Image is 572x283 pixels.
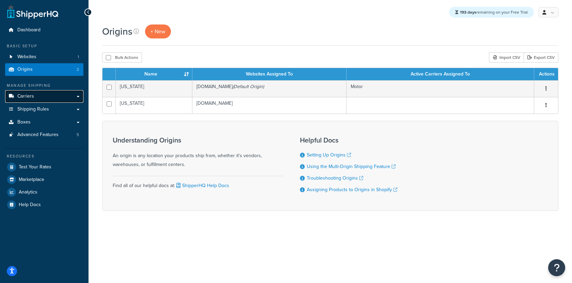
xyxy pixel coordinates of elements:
[5,103,83,116] a: Shipping Rules
[307,174,363,182] a: Troubleshooting Origins
[77,132,79,138] span: 5
[175,182,229,189] a: ShipperHQ Help Docs
[5,51,83,63] a: Websites 1
[7,5,58,19] a: ShipperHQ Home
[78,54,79,60] span: 1
[17,132,59,138] span: Advanced Features
[192,97,347,114] td: [DOMAIN_NAME]
[5,24,83,36] a: Dashboard
[5,199,83,211] a: Help Docs
[307,151,351,159] a: Setting Up Origins
[192,68,347,80] th: Websites Assigned To
[307,163,396,170] a: Using the Multi-Origin Shipping Feature
[5,153,83,159] div: Resources
[17,94,34,99] span: Carriers
[102,25,132,38] h1: Origins
[489,52,524,63] div: Import CSV
[5,129,83,141] li: Advanced Features
[524,52,558,63] a: Export CSV
[5,161,83,173] a: Test Your Rates
[192,80,347,97] td: [DOMAIN_NAME]
[116,97,192,114] td: [US_STATE]
[5,63,83,76] a: Origins 2
[17,67,33,72] span: Origins
[17,119,31,125] span: Boxes
[5,43,83,49] div: Basic Setup
[150,28,165,35] span: + New
[113,136,283,169] div: An origin is any location your products ship from, whether it's vendors, warehouses, or fulfillme...
[460,9,476,15] strong: 193 days
[77,67,79,72] span: 2
[5,51,83,63] li: Websites
[17,27,41,33] span: Dashboard
[19,164,51,170] span: Test Your Rates
[5,83,83,88] div: Manage Shipping
[233,83,264,90] i: (Default Origin)
[113,136,283,144] h3: Understanding Origins
[145,24,171,38] a: + New
[548,259,565,276] button: Open Resource Center
[5,186,83,198] a: Analytics
[116,80,192,97] td: [US_STATE]
[5,90,83,103] a: Carriers
[5,63,83,76] li: Origins
[19,202,41,208] span: Help Docs
[17,106,49,112] span: Shipping Rules
[449,7,534,18] div: remaining on your Free Trial
[5,116,83,129] a: Boxes
[5,173,83,186] a: Marketplace
[300,136,397,144] h3: Helpful Docs
[347,68,534,80] th: Active Carriers Assigned To
[5,129,83,141] a: Advanced Features 5
[102,52,142,63] button: Bulk Actions
[17,54,36,60] span: Websites
[347,80,534,97] td: Motor
[116,68,192,80] th: Name : activate to sort column ascending
[19,189,37,195] span: Analytics
[307,186,397,193] a: Assigning Products to Origins in Shopify
[19,177,44,183] span: Marketplace
[113,176,283,190] div: Find all of our helpful docs at:
[534,68,558,80] th: Actions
